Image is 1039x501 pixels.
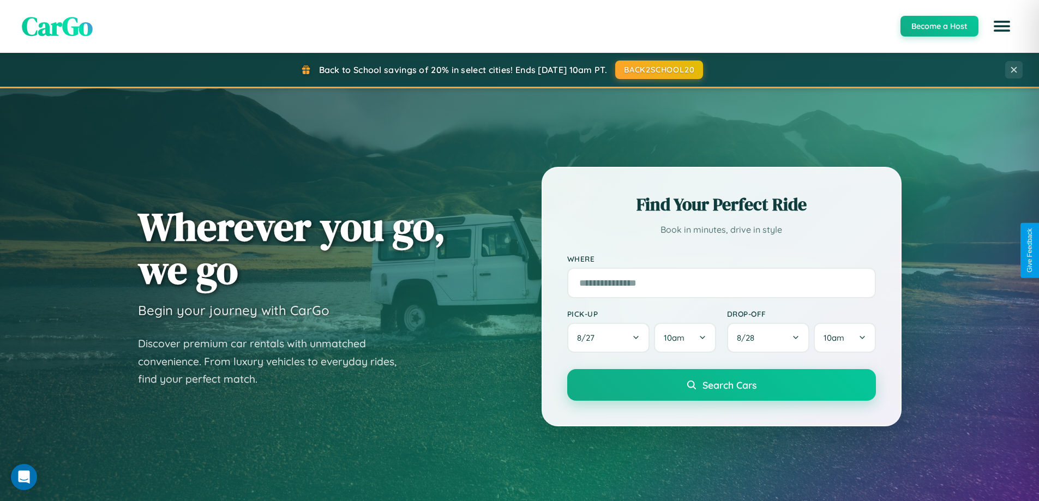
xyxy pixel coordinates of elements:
button: 8/28 [727,323,810,353]
p: Book in minutes, drive in style [567,222,876,238]
button: 8/27 [567,323,650,353]
button: Become a Host [900,16,978,37]
span: 8 / 28 [737,333,760,343]
h1: Wherever you go, we go [138,205,446,291]
span: 10am [824,333,844,343]
span: 8 / 27 [577,333,600,343]
h3: Begin your journey with CarGo [138,302,329,318]
span: Search Cars [702,379,756,391]
span: 10am [664,333,684,343]
div: Give Feedback [1026,228,1034,273]
button: Search Cars [567,369,876,401]
label: Drop-off [727,309,876,318]
button: Open menu [987,11,1017,41]
span: Back to School savings of 20% in select cities! Ends [DATE] 10am PT. [319,64,607,75]
p: Discover premium car rentals with unmatched convenience. From luxury vehicles to everyday rides, ... [138,335,411,388]
button: BACK2SCHOOL20 [615,61,703,79]
div: Open Intercom Messenger [11,464,37,490]
button: 10am [814,323,875,353]
label: Pick-up [567,309,716,318]
label: Where [567,254,876,263]
span: CarGo [22,8,93,44]
button: 10am [654,323,716,353]
h2: Find Your Perfect Ride [567,192,876,216]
